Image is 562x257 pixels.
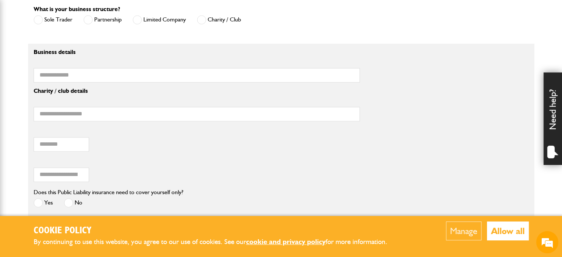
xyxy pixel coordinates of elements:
[36,161,131,174] span: What do JCB's plant policies cover?
[10,88,131,109] span: I would like to discuss an existing policy (including short term hired in plant)
[197,15,241,24] label: Charity / Club
[10,64,131,84] span: I am looking to purchase insurance / I have a question about a quote I am doing
[34,189,183,195] label: Does this Public Liability insurance need to cover yourself only?
[84,15,122,24] label: Partnership
[246,237,326,246] a: cookie and privacy policy
[10,112,131,133] span: I do not know the make/model of the item I am hiring
[34,49,360,55] p: Business details
[13,41,31,51] img: d_20077148190_operators_62643000001515001
[544,72,562,165] div: Need help?
[38,41,124,51] div: JCB Insurance
[487,222,529,240] button: Allow all
[133,15,186,24] label: Limited Company
[64,198,82,207] label: No
[34,225,399,237] h2: Cookie Policy
[34,236,399,248] p: By continuing to use this website, you agree to our use of cookies. See our for more information.
[34,88,360,94] p: Charity / club details
[34,198,53,207] label: Yes
[4,189,141,215] textarea: Type your message and hit 'Enter'
[121,4,139,21] div: Minimize live chat window
[34,6,120,12] label: What is your business structure?
[10,137,131,158] span: I do not know the serial number of the item I am trying to insure
[34,15,72,24] label: Sole Trader
[446,222,481,240] button: Manage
